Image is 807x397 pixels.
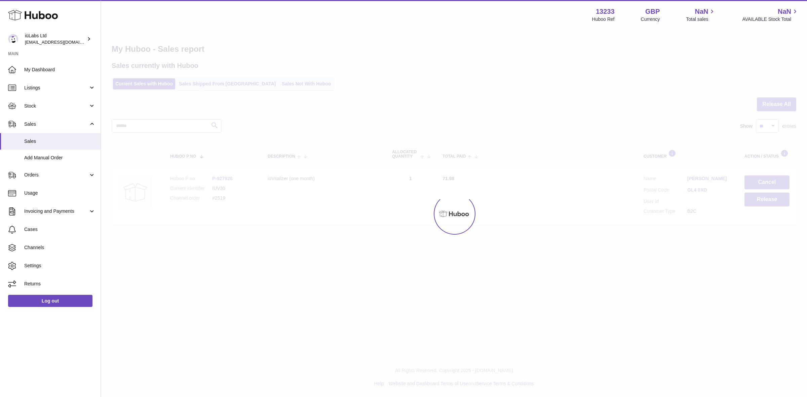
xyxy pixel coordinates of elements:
span: [EMAIL_ADDRESS][DOMAIN_NAME] [25,39,99,45]
div: Huboo Ref [592,16,615,23]
span: Add Manual Order [24,155,95,161]
span: Sales [24,138,95,145]
span: Listings [24,85,88,91]
span: NaN [778,7,791,16]
strong: GBP [645,7,660,16]
a: NaN Total sales [686,7,716,23]
span: AVAILABLE Stock Total [742,16,799,23]
span: Usage [24,190,95,196]
span: Sales [24,121,88,127]
span: Invoicing and Payments [24,208,88,214]
img: info@iulabs.co [8,34,18,44]
span: Stock [24,103,88,109]
strong: 13233 [596,7,615,16]
span: Cases [24,226,95,233]
div: iüLabs Ltd [25,33,85,45]
span: Channels [24,244,95,251]
a: NaN AVAILABLE Stock Total [742,7,799,23]
a: Log out [8,295,92,307]
div: Currency [641,16,660,23]
span: Settings [24,263,95,269]
span: Orders [24,172,88,178]
span: My Dashboard [24,67,95,73]
span: Returns [24,281,95,287]
span: NaN [695,7,708,16]
span: Total sales [686,16,716,23]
